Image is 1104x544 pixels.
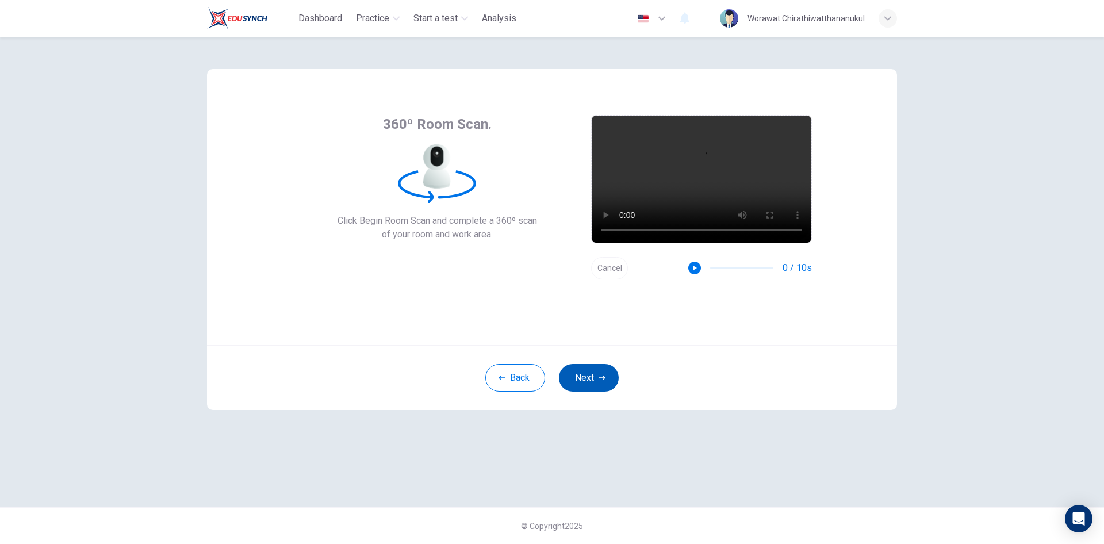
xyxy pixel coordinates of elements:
span: 360º Room Scan. [383,115,492,133]
img: Profile picture [720,9,738,28]
span: Practice [356,12,389,25]
button: Analysis [477,8,521,29]
button: Start a test [409,8,473,29]
span: Click Begin Room Scan and complete a 360º scan [338,214,537,228]
span: Start a test [413,12,458,25]
a: Train Test logo [207,7,294,30]
button: Next [559,364,619,392]
button: Practice [351,8,404,29]
span: 0 / 10s [783,261,812,275]
img: en [636,14,650,23]
span: Analysis [482,12,516,25]
button: Dashboard [294,8,347,29]
button: Cancel [591,257,628,279]
div: Worawat Chirathiwatthananukul [747,12,865,25]
img: Train Test logo [207,7,267,30]
span: © Copyright 2025 [521,522,583,531]
span: of your room and work area. [338,228,537,242]
span: Dashboard [298,12,342,25]
div: Open Intercom Messenger [1065,505,1092,532]
button: Back [485,364,545,392]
